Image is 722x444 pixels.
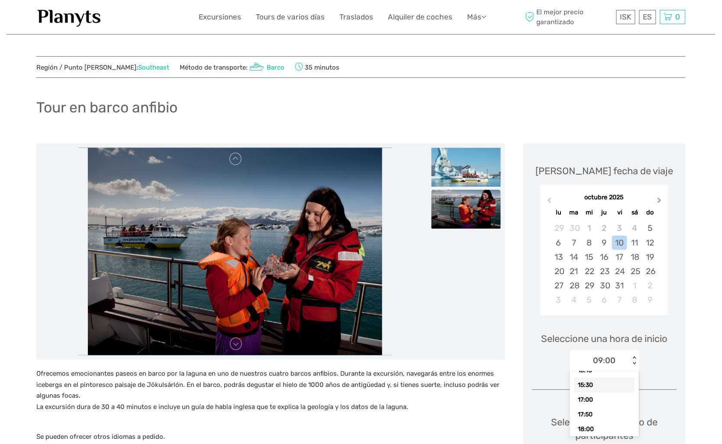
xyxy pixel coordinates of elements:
[551,293,566,307] div: Choose lunes, 3 de noviembre de 2025
[597,293,612,307] div: Choose jueves, 6 de noviembre de 2025
[36,99,177,116] h1: Tour en barco anfibio
[567,221,582,235] div: Choose martes, 30 de septiembre de 2025
[567,264,582,278] div: Choose martes, 21 de octubre de 2025
[612,264,627,278] div: Choose viernes, 24 de octubre de 2025
[567,236,582,250] div: Choose martes, 7 de octubre de 2025
[597,221,612,235] div: Not available jueves, 2 de octubre de 2025
[612,236,627,250] div: Choose viernes, 10 de octubre de 2025
[642,293,658,307] div: Choose domingo, 9 de noviembre de 2025
[627,207,642,218] div: sá
[593,355,616,366] div: 09:00
[612,278,627,293] div: Choose viernes, 31 de octubre de 2025
[88,148,383,355] img: 8d24a25143e54e28a6154e819ae0ec43_main_slider.jpg
[567,250,582,264] div: Choose martes, 14 de octubre de 2025
[138,64,169,71] a: Southeast
[627,278,642,293] div: Choose sábado, 1 de noviembre de 2025
[642,207,658,218] div: do
[582,250,597,264] div: Choose miércoles, 15 de octubre de 2025
[582,207,597,218] div: mi
[36,63,169,72] span: Región / Punto [PERSON_NAME]:
[612,293,627,307] div: Choose viernes, 7 de noviembre de 2025
[674,13,682,21] span: 0
[654,195,667,209] button: Next Month
[642,264,658,278] div: Choose domingo, 26 de octubre de 2025
[339,11,373,23] a: Traslados
[597,207,612,218] div: ju
[551,236,566,250] div: Choose lunes, 6 de octubre de 2025
[567,293,582,307] div: Choose martes, 4 de noviembre de 2025
[627,293,642,307] div: Choose sábado, 8 de noviembre de 2025
[582,264,597,278] div: Choose miércoles, 22 de octubre de 2025
[551,207,566,218] div: lu
[36,6,102,28] img: 1453-555b4ac7-172b-4ae9-927d-298d0724a4f4_logo_small.jpg
[467,11,486,23] a: Más
[597,264,612,278] div: Choose jueves, 23 de octubre de 2025
[541,195,555,209] button: Previous Month
[536,164,674,178] div: [PERSON_NAME] fecha de viaje
[620,13,632,21] span: ISK
[574,393,635,407] div: 17:00
[551,264,566,278] div: Choose lunes, 20 de octubre de 2025
[541,332,668,345] span: Seleccione una hora de inicio
[523,7,614,26] span: El mejor precio garantizado
[574,422,635,437] div: 18:00
[612,221,627,235] div: Not available viernes, 3 de octubre de 2025
[551,250,566,264] div: Choose lunes, 13 de octubre de 2025
[432,148,501,187] img: 7847e73af99d43878cea5bcaa9fd65fb_slider_thumbnail.jpg
[574,378,635,393] div: 15:30
[432,190,501,229] img: 8d24a25143e54e28a6154e819ae0ec43_slider_thumbnail.jpg
[567,207,582,218] div: ma
[248,64,284,71] a: Barco
[639,10,656,24] div: ES
[567,278,582,293] div: Choose martes, 28 de octubre de 2025
[642,250,658,264] div: Choose domingo, 19 de octubre de 2025
[12,15,98,22] p: We're away right now. Please check back later!
[597,236,612,250] div: Choose jueves, 9 de octubre de 2025
[551,278,566,293] div: Choose lunes, 27 de octubre de 2025
[582,221,597,235] div: Not available miércoles, 1 de octubre de 2025
[100,13,110,24] button: Open LiveChat chat widget
[627,236,642,250] div: Choose sábado, 11 de octubre de 2025
[642,278,658,293] div: Choose domingo, 2 de noviembre de 2025
[582,236,597,250] div: Choose miércoles, 8 de octubre de 2025
[541,193,668,202] div: octubre 2025
[597,250,612,264] div: Choose jueves, 16 de octubre de 2025
[642,236,658,250] div: Choose domingo, 12 de octubre de 2025
[36,368,505,412] p: Ofrecemos emocionantes paseos en barco por la laguna en uno de nuestros cuatro barcos anfibios. D...
[612,207,627,218] div: vi
[582,278,597,293] div: Choose miércoles, 29 de octubre de 2025
[612,250,627,264] div: Choose viernes, 17 de octubre de 2025
[631,356,638,365] div: < >
[180,61,284,73] span: Método de transporte:
[597,278,612,293] div: Choose jueves, 30 de octubre de 2025
[627,250,642,264] div: Choose sábado, 18 de octubre de 2025
[295,61,340,73] span: 35 minutos
[551,221,566,235] div: Choose lunes, 29 de septiembre de 2025
[582,293,597,307] div: Choose miércoles, 5 de noviembre de 2025
[256,11,325,23] a: Tours de varios días
[388,11,452,23] a: Alquiler de coches
[543,221,665,307] div: month 2025-10
[199,11,241,23] a: Excursiones
[627,264,642,278] div: Choose sábado, 25 de octubre de 2025
[574,407,635,422] div: 17:50
[642,221,658,235] div: Choose domingo, 5 de octubre de 2025
[627,221,642,235] div: Not available sábado, 4 de octubre de 2025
